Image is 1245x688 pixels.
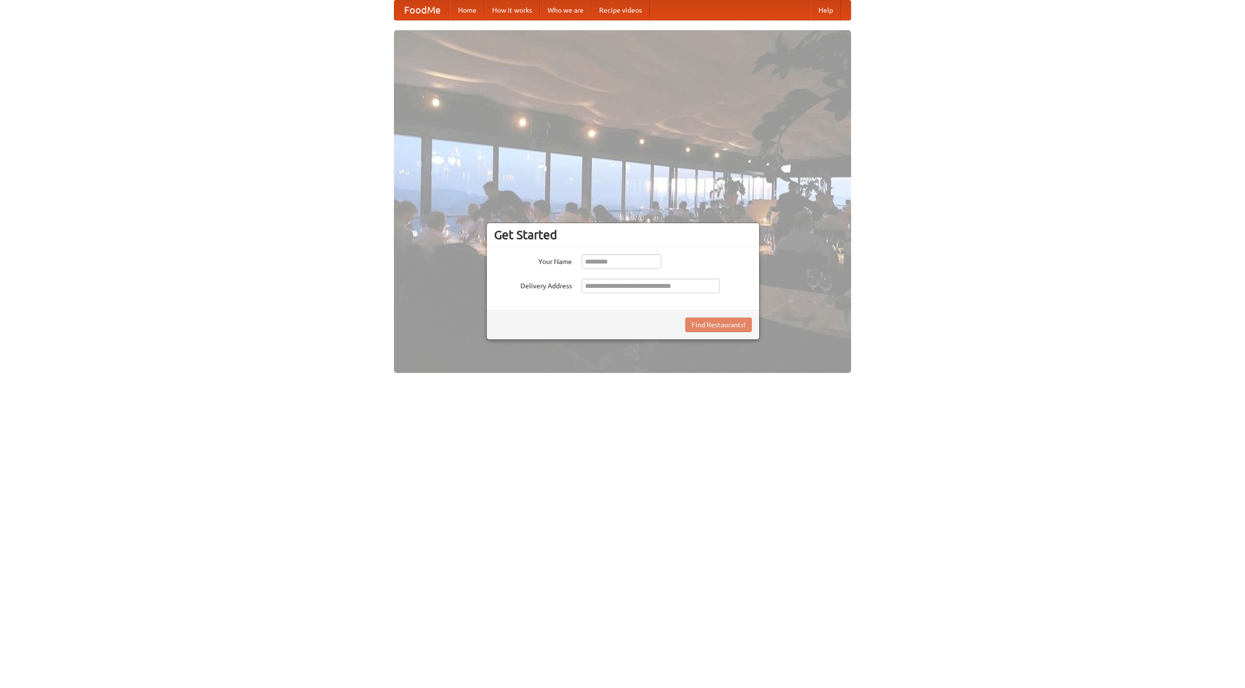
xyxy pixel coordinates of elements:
label: Delivery Address [494,279,572,291]
a: Recipe videos [591,0,650,20]
a: Help [811,0,841,20]
a: How it works [484,0,540,20]
a: Who we are [540,0,591,20]
button: Find Restaurants! [685,318,752,332]
h3: Get Started [494,228,752,242]
a: Home [450,0,484,20]
a: FoodMe [394,0,450,20]
label: Your Name [494,254,572,266]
